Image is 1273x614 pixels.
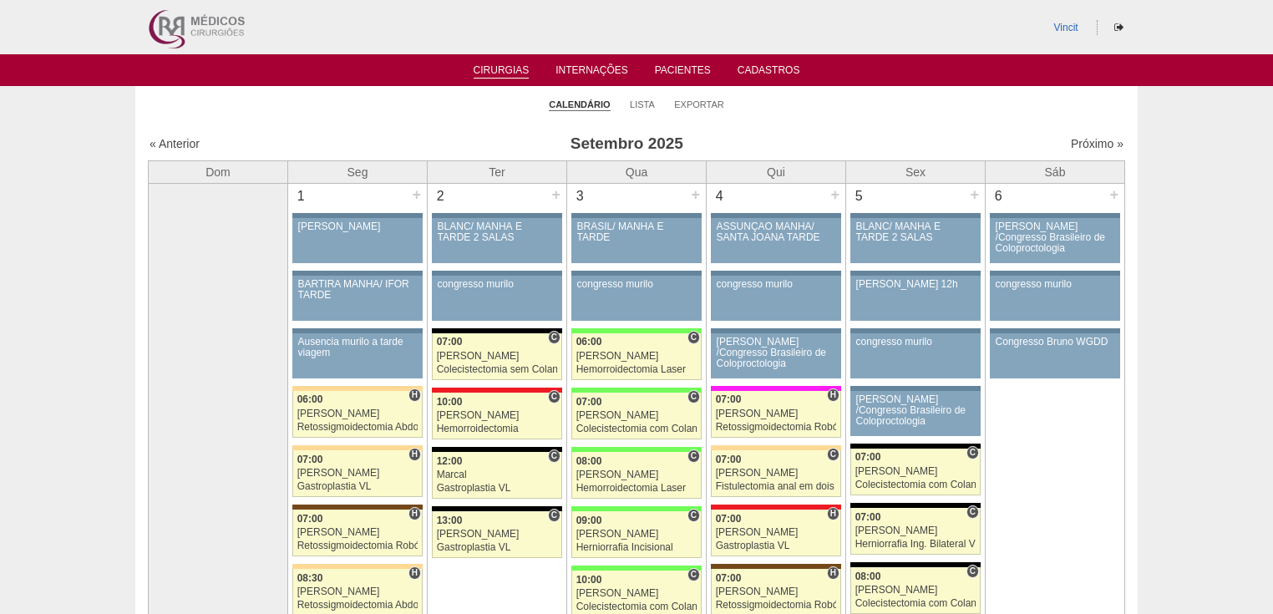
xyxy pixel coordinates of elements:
a: C 13:00 [PERSON_NAME] Gastroplastia VL [432,511,562,558]
a: C 10:00 [PERSON_NAME] Hemorroidectomia [432,393,562,439]
div: Key: Assunção [432,388,562,393]
a: H 07:00 [PERSON_NAME] Gastroplastia VL [292,450,423,497]
div: Fistulectomia anal em dois tempos [716,481,837,492]
a: congresso murilo [990,276,1120,321]
div: [PERSON_NAME] [576,588,697,599]
div: Key: Aviso [990,271,1120,276]
div: Retossigmoidectomia Robótica [716,422,837,433]
div: + [409,184,423,206]
div: Key: Brasil [571,447,702,452]
div: Key: Aviso [571,271,702,276]
div: [PERSON_NAME] [855,585,976,596]
a: Exportar [674,99,724,110]
a: BLANC/ MANHÃ E TARDE 2 SALAS [432,218,562,263]
span: Consultório [687,331,700,344]
a: [PERSON_NAME] [292,218,423,263]
span: Hospital [408,448,421,461]
span: Consultório [687,509,700,522]
div: Gastroplastia VL [716,540,837,551]
span: Consultório [548,331,560,344]
div: [PERSON_NAME] [437,351,558,362]
div: Colecistectomia com Colangiografia VL [855,480,976,490]
a: Vincit [1054,22,1078,33]
div: 2 [428,184,454,209]
a: H 07:00 [PERSON_NAME] Gastroplastia VL [711,510,841,556]
div: Colecistectomia com Colangiografia VL [576,601,697,612]
div: Key: Bartira [292,445,423,450]
div: Key: Aviso [432,213,562,218]
span: 06:00 [576,336,602,348]
a: [PERSON_NAME] /Congresso Brasileiro de Coloproctologia [850,391,981,436]
div: Key: Aviso [850,328,981,333]
span: Consultório [687,568,700,581]
span: 07:00 [716,454,742,465]
div: Key: Blanc [850,562,981,567]
div: Key: Blanc [432,506,562,511]
span: 07:00 [437,336,463,348]
div: Key: Pro Matre [711,386,841,391]
div: Retossigmoidectomia Abdominal VL [297,422,418,433]
span: 06:00 [297,393,323,405]
div: [PERSON_NAME] [576,529,697,540]
span: Hospital [408,566,421,580]
div: Key: Aviso [850,213,981,218]
span: 08:00 [855,571,881,582]
div: Gastroplastia VL [437,542,558,553]
div: [PERSON_NAME] [297,586,418,597]
div: 3 [567,184,593,209]
div: congresso murilo [438,279,557,290]
th: Qua [567,160,707,183]
a: C 07:00 [PERSON_NAME] Colecistectomia com Colangiografia VL [571,393,702,439]
div: congresso murilo [717,279,836,290]
div: Key: Bartira [711,445,841,450]
div: Key: Aviso [292,328,423,333]
div: Herniorrafia Ing. Bilateral VL [855,539,976,550]
div: Colecistectomia sem Colangiografia VL [437,364,558,375]
div: Colecistectomia com Colangiografia VL [855,598,976,609]
span: 07:00 [855,451,881,463]
div: Key: Assunção [711,505,841,510]
div: Key: Aviso [711,271,841,276]
div: [PERSON_NAME] [298,221,418,232]
span: 08:30 [297,572,323,584]
div: Key: Aviso [292,213,423,218]
div: [PERSON_NAME] [716,586,837,597]
div: Gastroplastia VL [437,483,558,494]
div: Congresso Bruno WGDD [996,337,1115,348]
th: Qui [707,160,846,183]
a: H 06:00 [PERSON_NAME] Retossigmoidectomia Abdominal VL [292,391,423,438]
span: 07:00 [716,513,742,525]
a: Cadastros [738,64,800,81]
span: 13:00 [437,515,463,526]
div: congresso murilo [577,279,697,290]
div: congresso murilo [996,279,1115,290]
a: C 09:00 [PERSON_NAME] Herniorrafia Incisional [571,511,702,558]
a: congresso murilo [850,333,981,378]
div: Key: Santa Joana [711,564,841,569]
span: 07:00 [297,454,323,465]
div: Key: Brasil [571,328,702,333]
a: congresso murilo [432,276,562,321]
th: Seg [288,160,428,183]
div: Hemorroidectomia Laser [576,364,697,375]
th: Sex [846,160,986,183]
div: Key: Aviso [432,271,562,276]
div: Herniorrafia Incisional [576,542,697,553]
div: + [828,184,842,206]
a: C 07:00 [PERSON_NAME] Colecistectomia sem Colangiografia VL [432,333,562,380]
div: + [967,184,981,206]
span: Hospital [408,388,421,402]
span: 10:00 [437,396,463,408]
a: [PERSON_NAME] /Congresso Brasileiro de Coloproctologia [990,218,1120,263]
a: Ausencia murilo a tarde viagem [292,333,423,378]
div: BARTIRA MANHÃ/ IFOR TARDE [298,279,418,301]
a: « Anterior [150,137,200,150]
div: Key: Blanc [432,447,562,452]
div: Hemorroidectomia Laser [576,483,697,494]
div: Key: Aviso [711,328,841,333]
div: 1 [288,184,314,209]
div: Key: Brasil [571,566,702,571]
div: BLANC/ MANHÃ E TARDE 2 SALAS [438,221,557,243]
span: Consultório [548,390,560,403]
span: Hospital [827,388,839,402]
